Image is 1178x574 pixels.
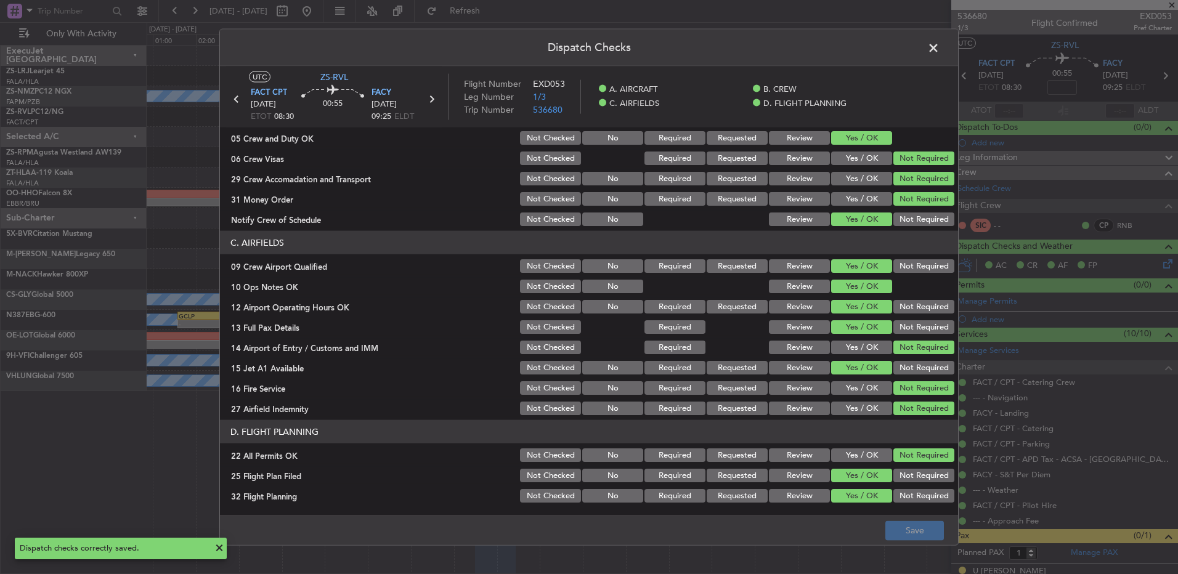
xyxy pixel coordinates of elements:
[893,259,954,273] button: Not Required
[893,172,954,185] button: Not Required
[893,212,954,226] button: Not Required
[893,320,954,334] button: Not Required
[893,341,954,354] button: Not Required
[893,361,954,374] button: Not Required
[220,30,958,67] header: Dispatch Checks
[893,402,954,415] button: Not Required
[893,152,954,165] button: Not Required
[20,543,208,555] div: Dispatch checks correctly saved.
[893,381,954,395] button: Not Required
[893,448,954,462] button: Not Required
[893,300,954,313] button: Not Required
[893,192,954,206] button: Not Required
[893,489,954,503] button: Not Required
[893,469,954,482] button: Not Required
